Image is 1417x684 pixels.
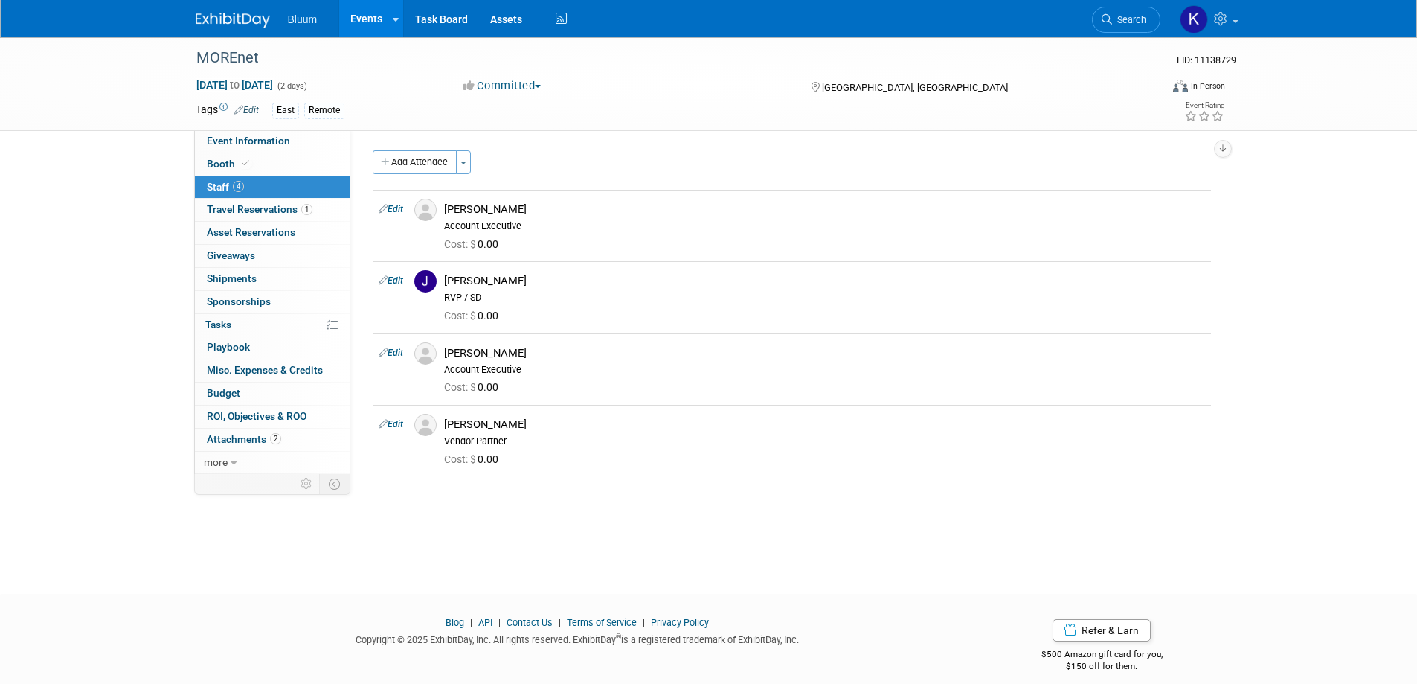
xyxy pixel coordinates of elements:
a: Refer & Earn [1053,619,1151,642]
span: | [466,617,476,628]
div: MOREnet [191,45,1138,71]
span: [DATE] [DATE] [196,78,274,92]
span: Playbook [207,341,250,353]
span: Attachments [207,433,281,445]
span: | [639,617,649,628]
a: Misc. Expenses & Credits [195,359,350,382]
span: 4 [233,181,244,192]
div: [PERSON_NAME] [444,274,1205,288]
img: Format-Inperson.png [1173,80,1188,92]
a: Asset Reservations [195,222,350,244]
a: Staff4 [195,176,350,199]
a: Giveaways [195,245,350,267]
a: ROI, Objectives & ROO [195,406,350,428]
a: Travel Reservations1 [195,199,350,221]
span: Tasks [205,319,231,330]
span: Budget [207,387,240,399]
div: $500 Amazon gift card for you, [982,639,1222,673]
img: ExhibitDay [196,13,270,28]
a: Sponsorships [195,291,350,313]
div: [PERSON_NAME] [444,418,1205,432]
div: $150 off for them. [982,660,1222,673]
button: Add Attendee [373,150,457,174]
img: J.jpg [414,270,437,293]
a: API [478,617,492,628]
a: Attachments2 [195,429,350,451]
span: Event ID: 11138729 [1177,54,1236,65]
a: Budget [195,383,350,405]
img: Kellie Noller [1180,5,1208,33]
span: 0.00 [444,238,504,250]
span: Cost: $ [444,381,478,393]
span: 2 [270,433,281,444]
span: Staff [207,181,244,193]
span: 0.00 [444,310,504,322]
a: Terms of Service [567,617,637,628]
span: 1 [301,204,312,215]
a: Contact Us [507,617,553,628]
div: In-Person [1190,80,1225,92]
span: 0.00 [444,453,504,465]
td: Personalize Event Tab Strip [294,474,320,493]
span: Shipments [207,272,257,284]
span: Search [1112,14,1146,25]
a: more [195,452,350,474]
span: ROI, Objectives & ROO [207,410,306,422]
span: (2 days) [276,81,307,91]
span: | [555,617,565,628]
div: Event Format [1073,77,1226,100]
a: Shipments [195,268,350,290]
div: RVP / SD [444,292,1205,304]
a: Edit [379,204,403,214]
span: Asset Reservations [207,226,295,238]
a: Tasks [195,314,350,336]
div: Account Executive [444,364,1205,376]
td: Toggle Event Tabs [319,474,350,493]
a: Search [1092,7,1160,33]
span: [GEOGRAPHIC_DATA], [GEOGRAPHIC_DATA] [822,82,1008,93]
sup: ® [616,633,621,641]
td: Tags [196,102,259,119]
div: Vendor Partner [444,435,1205,447]
div: East [272,103,299,118]
span: Cost: $ [444,453,478,465]
span: Booth [207,158,252,170]
a: Blog [446,617,464,628]
img: Associate-Profile-5.png [414,342,437,365]
span: to [228,79,242,91]
span: Event Information [207,135,290,147]
a: Booth [195,153,350,176]
span: Cost: $ [444,238,478,250]
span: Giveaways [207,249,255,261]
a: Edit [379,275,403,286]
span: | [495,617,504,628]
span: Travel Reservations [207,203,312,215]
span: Cost: $ [444,310,478,322]
a: Playbook [195,336,350,359]
div: Copyright © 2025 ExhibitDay, Inc. All rights reserved. ExhibitDay is a registered trademark of Ex... [196,630,960,647]
i: Booth reservation complete [242,159,249,167]
a: Edit [379,348,403,358]
span: 0.00 [444,381,504,393]
div: Account Executive [444,220,1205,232]
span: Misc. Expenses & Credits [207,364,323,376]
button: Committed [458,78,547,94]
a: Edit [379,419,403,429]
div: Remote [304,103,344,118]
a: Edit [234,105,259,115]
img: Associate-Profile-5.png [414,414,437,436]
span: more [204,456,228,468]
div: Event Rating [1184,102,1224,109]
a: Event Information [195,130,350,153]
span: Sponsorships [207,295,271,307]
img: Associate-Profile-5.png [414,199,437,221]
div: [PERSON_NAME] [444,346,1205,360]
div: [PERSON_NAME] [444,202,1205,217]
span: Bluum [288,13,318,25]
a: Privacy Policy [651,617,709,628]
